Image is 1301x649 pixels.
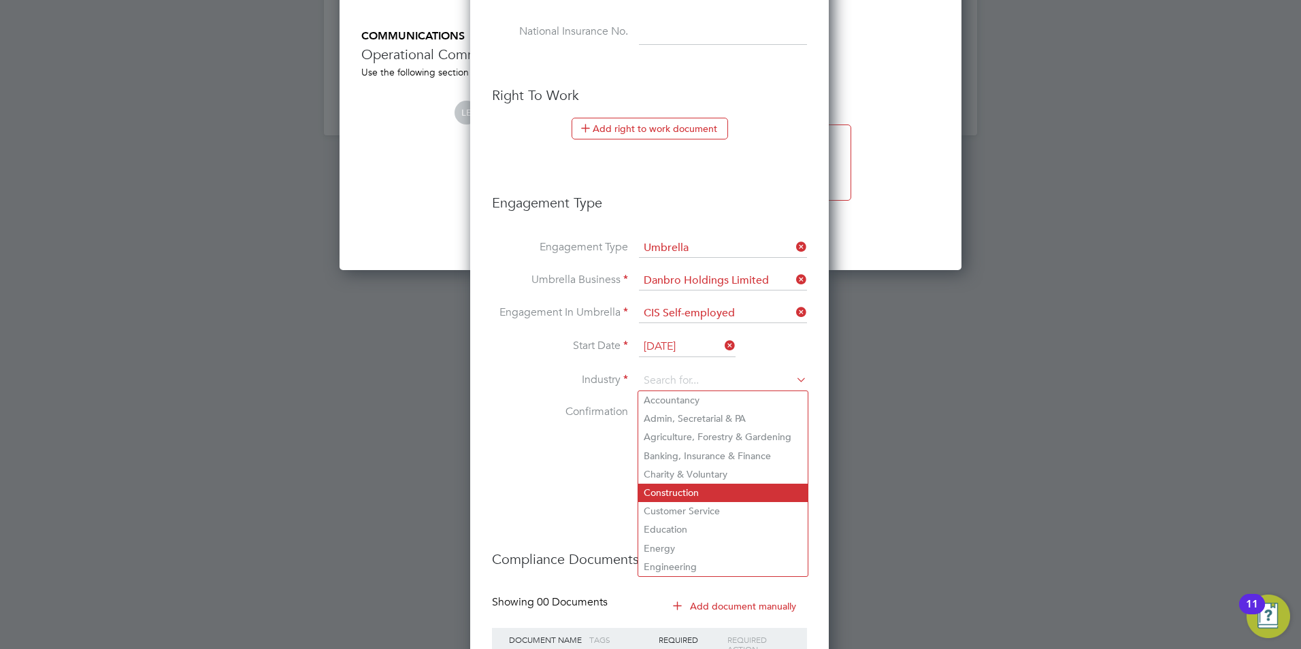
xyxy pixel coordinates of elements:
[639,239,807,258] input: Select one
[638,428,808,446] li: Agriculture, Forestry & Gardening
[639,304,807,323] input: Search for...
[636,450,689,464] span: Manual
[492,373,628,387] label: Industry
[638,520,808,539] li: Education
[492,405,628,419] label: Confirmation
[639,371,807,391] input: Search for...
[492,273,628,287] label: Umbrella Business
[638,391,808,410] li: Accountancy
[1247,595,1290,638] button: Open Resource Center, 11 new notifications
[572,118,728,139] button: Add right to work document
[638,447,808,465] li: Banking, Insurance & Finance
[1246,604,1258,622] div: 11
[638,539,808,558] li: Energy
[639,271,807,290] input: Search for...
[361,66,940,78] div: Use the following section to share any operational communications between Supply Chain participants.
[492,595,610,610] div: Showing
[537,595,608,609] span: 00 Documents
[492,86,807,104] h3: Right To Work
[638,558,808,576] li: Engineering
[638,410,808,428] li: Admin, Secretarial & PA
[361,46,940,63] h3: Operational Communications
[663,595,807,617] button: Add document manually
[639,337,736,357] input: Select one
[492,240,628,254] label: Engagement Type
[361,29,940,44] h5: COMMUNICATIONS
[492,339,628,353] label: Start Date
[492,24,628,39] label: National Insurance No.
[455,101,478,124] span: LE
[492,180,807,212] h3: Engagement Type
[638,502,808,520] li: Customer Service
[638,465,808,484] li: Charity & Voluntary
[636,405,677,418] span: Auto
[638,484,808,502] li: Construction
[492,305,628,320] label: Engagement In Umbrella
[492,537,807,568] h3: Compliance Documents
